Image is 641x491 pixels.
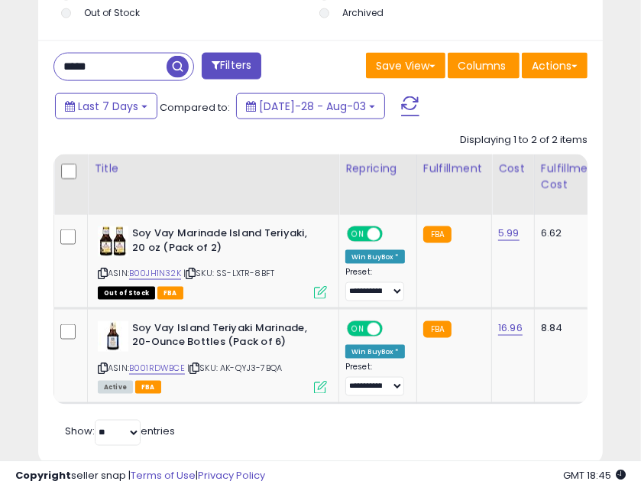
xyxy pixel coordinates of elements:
span: Columns [458,58,506,73]
span: Show: entries [65,424,175,439]
div: ASIN: [98,321,327,392]
label: Archived [342,6,384,19]
label: Out of Stock [84,6,140,19]
span: All listings currently available for purchase on Amazon [98,381,133,394]
a: Terms of Use [131,468,196,483]
div: Repricing [345,161,410,177]
div: Fulfillment Cost [541,161,600,193]
b: Soy Vay Island Teriyaki Marinade, 20-Ounce Bottles (Pack of 6) [132,321,318,353]
div: Preset: [345,267,405,301]
span: ON [348,228,367,241]
span: [DATE]-28 - Aug-03 [259,99,366,114]
img: 51fBFGuE4UL._SL40_.jpg [98,226,128,257]
div: 8.84 [541,321,594,335]
a: Privacy Policy [198,468,265,483]
div: Preset: [345,362,405,396]
button: Actions [522,53,588,79]
span: OFF [380,322,405,335]
span: | SKU: SS-LXTR-8BFT [183,267,274,279]
strong: Copyright [15,468,71,483]
div: 6.62 [541,226,594,240]
span: FBA [157,287,183,300]
div: ASIN: [98,226,327,298]
span: 2025-08-12 18:45 GMT [563,468,626,483]
button: [DATE]-28 - Aug-03 [236,93,385,119]
div: seller snap | | [15,469,265,483]
span: | SKU: AK-QYJ3-7BQA [187,362,282,374]
small: FBA [423,321,452,338]
div: Fulfillment [423,161,485,177]
a: 16.96 [498,320,523,336]
button: Last 7 Days [55,93,157,119]
span: FBA [135,381,161,394]
div: Cost [498,161,528,177]
a: B001RDWBCE [129,362,185,375]
b: Soy Vay Marinade Island Teriyaki, 20 oz (Pack of 2) [132,226,318,259]
button: Columns [448,53,520,79]
div: Title [94,161,332,177]
a: B00JH1N32K [129,267,181,280]
div: Win BuyBox * [345,250,405,264]
span: OFF [380,228,405,241]
div: Displaying 1 to 2 of 2 items [460,133,588,148]
span: All listings that are currently out of stock and unavailable for purchase on Amazon [98,287,155,300]
a: 5.99 [498,226,520,241]
button: Save View [366,53,445,79]
img: 41sySpepOqS._SL40_.jpg [98,321,128,352]
span: ON [348,322,367,335]
div: Win BuyBox * [345,345,405,359]
span: Last 7 Days [78,99,138,114]
span: Compared to: [160,100,230,115]
button: Filters [202,53,261,80]
small: FBA [423,226,452,243]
